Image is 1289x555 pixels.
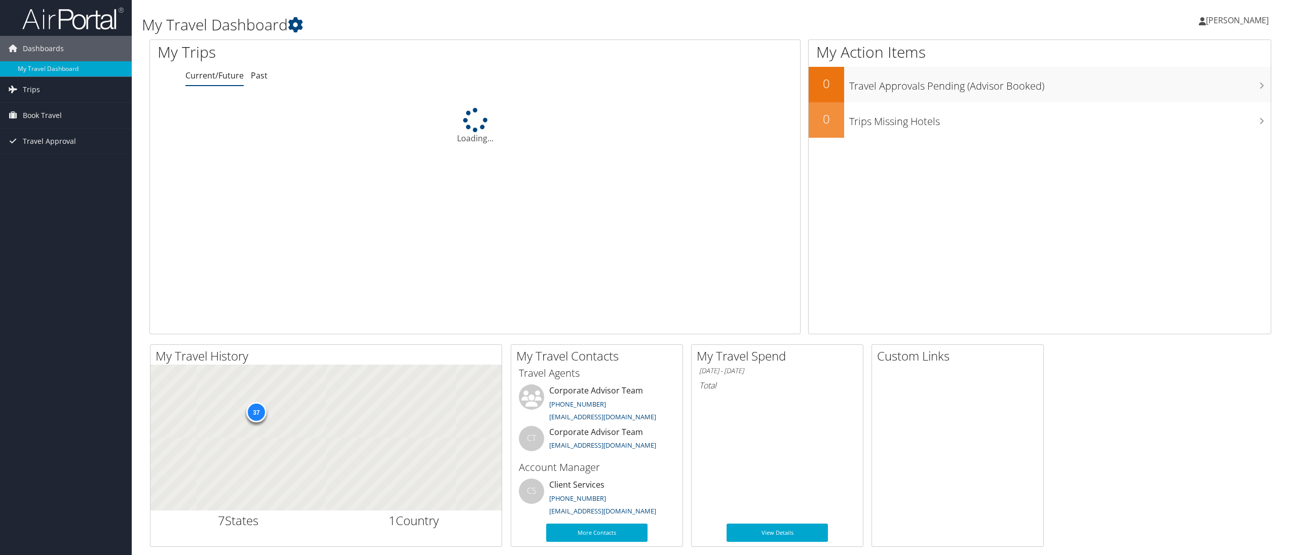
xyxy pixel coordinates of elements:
li: Client Services [514,479,680,520]
a: [PERSON_NAME] [1199,5,1279,35]
li: Corporate Advisor Team [514,426,680,459]
h1: My Action Items [809,42,1271,63]
a: [PHONE_NUMBER] [549,400,606,409]
a: [EMAIL_ADDRESS][DOMAIN_NAME] [549,412,656,421]
span: Travel Approval [23,129,76,154]
h2: States [158,512,319,529]
h1: My Trips [158,42,522,63]
a: 0Travel Approvals Pending (Advisor Booked) [809,67,1271,102]
h6: Total [699,380,855,391]
div: CS [519,479,544,504]
div: Loading... [150,108,800,144]
h2: My Travel History [156,347,502,365]
h2: My Travel Spend [697,347,863,365]
li: Corporate Advisor Team [514,384,680,426]
span: [PERSON_NAME] [1206,15,1269,26]
span: Trips [23,77,40,102]
h3: Travel Agents [519,366,675,380]
a: Past [251,70,268,81]
h2: My Travel Contacts [516,347,683,365]
a: 0Trips Missing Hotels [809,102,1271,138]
a: [EMAIL_ADDRESS][DOMAIN_NAME] [549,506,656,516]
h2: 0 [809,75,844,92]
span: 1 [389,512,396,529]
a: More Contacts [546,524,648,542]
a: [EMAIL_ADDRESS][DOMAIN_NAME] [549,441,656,450]
h1: My Travel Dashboard [142,14,900,35]
span: 7 [218,512,225,529]
div: 37 [246,402,267,422]
img: airportal-logo.png [22,7,124,30]
h3: Account Manager [519,460,675,474]
h2: Country [334,512,495,529]
h2: 0 [809,110,844,128]
a: View Details [727,524,828,542]
h3: Trips Missing Hotels [849,109,1271,129]
h3: Travel Approvals Pending (Advisor Booked) [849,74,1271,93]
span: Book Travel [23,103,62,128]
span: Dashboards [23,36,64,61]
a: [PHONE_NUMBER] [549,494,606,503]
a: Current/Future [185,70,244,81]
div: CT [519,426,544,451]
h6: [DATE] - [DATE] [699,366,855,376]
h2: Custom Links [877,347,1043,365]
